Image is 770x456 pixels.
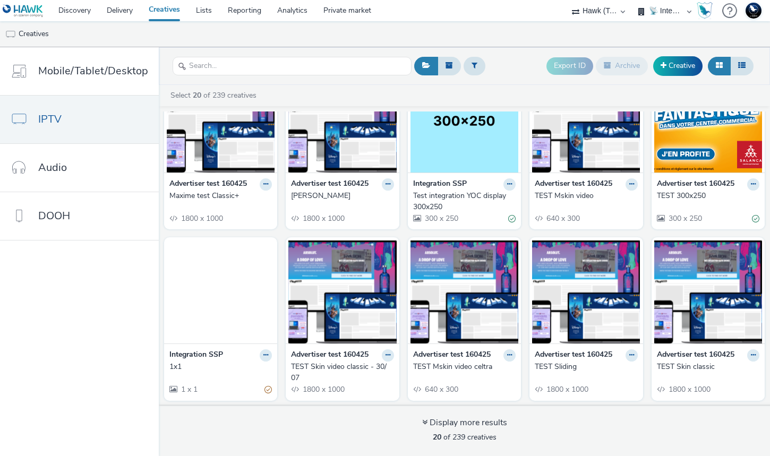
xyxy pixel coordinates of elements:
span: 1800 x 1000 [545,384,588,394]
a: Test integration YOC display 300x250 [413,191,516,212]
span: 300 x 250 [424,213,458,223]
strong: Advertiser test 160425 [657,178,734,191]
button: Archive [596,57,648,75]
a: Select of 239 creatives [169,90,261,100]
img: Maxime test Classic+ visual [167,69,275,173]
strong: 20 [193,90,201,100]
div: Display more results [422,417,507,429]
img: Support Hawk [746,3,762,19]
strong: Advertiser test 160425 [291,178,369,191]
a: TEST 300x250 [657,191,759,201]
span: 300 x 250 [668,213,702,223]
span: 1800 x 1000 [302,384,345,394]
a: TEST Skin classic [657,362,759,372]
a: TEST Sliding [535,362,637,372]
strong: Integration SSP [413,178,467,191]
span: 640 x 300 [424,384,458,394]
div: 1x1 [169,362,268,372]
span: 1800 x 1000 [668,384,711,394]
div: TEST Mskin video [535,191,633,201]
div: Valid [508,213,516,225]
img: TEST Mskin video celtra visual [410,240,518,343]
span: 1800 x 1000 [180,213,223,223]
strong: Advertiser test 160425 [657,349,734,362]
img: TEST Skin classic visual [654,240,762,343]
span: 1 x 1 [180,384,198,394]
strong: 20 [433,432,441,442]
img: TEST Sliding visual [532,240,640,343]
strong: Advertiser test 160425 [535,178,612,191]
img: Maxime test visual [288,69,396,173]
a: Hawk Academy [697,2,717,19]
div: Maxime test Classic+ [169,191,268,201]
img: TEST 300x250 visual [654,69,762,173]
div: TEST Sliding [535,362,633,372]
img: Hawk Academy [697,2,713,19]
span: Audio [38,160,67,175]
img: TEST Skin video classic - 30/07 visual [288,240,396,343]
strong: Advertiser test 160425 [291,349,369,362]
div: [PERSON_NAME] [291,191,389,201]
a: 1x1 [169,362,272,372]
a: TEST Mskin video [535,191,637,201]
button: Table [730,57,754,75]
span: IPTV [38,111,62,127]
div: TEST Skin classic [657,362,755,372]
img: TEST Mskin video visual [532,69,640,173]
span: 640 x 300 [545,213,580,223]
a: TEST Mskin video celtra [413,362,516,372]
span: 1800 x 1000 [302,213,345,223]
span: of 239 creatives [433,432,497,442]
div: Partially valid [264,384,272,395]
img: tv [5,29,16,40]
div: TEST Mskin video celtra [413,362,511,372]
span: Mobile/Tablet/Desktop [38,63,148,79]
div: TEST 300x250 [657,191,755,201]
img: undefined Logo [3,4,44,18]
button: Export ID [546,57,593,74]
div: Test integration YOC display 300x250 [413,191,511,212]
input: Search... [173,57,412,75]
a: Maxime test Classic+ [169,191,272,201]
strong: Advertiser test 160425 [169,178,247,191]
strong: Integration SSP [169,349,223,362]
a: TEST Skin video classic - 30/07 [291,362,393,383]
span: DOOH [38,208,70,223]
a: [PERSON_NAME] [291,191,393,201]
a: Creative [653,56,703,75]
strong: Advertiser test 160425 [413,349,491,362]
strong: Advertiser test 160425 [535,349,612,362]
img: 1x1 visual [167,240,275,343]
img: Test integration YOC display 300x250 visual [410,69,518,173]
button: Grid [708,57,731,75]
div: TEST Skin video classic - 30/07 [291,362,389,383]
div: Valid [752,213,759,225]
